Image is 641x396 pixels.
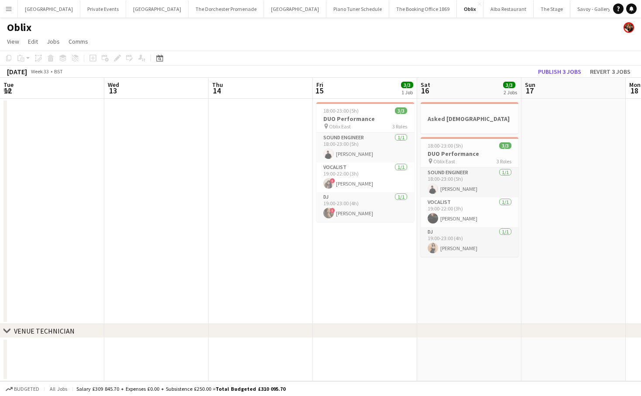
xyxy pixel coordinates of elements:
[421,168,518,197] app-card-role: Sound Engineer1/118:00-23:00 (5h)[PERSON_NAME]
[43,36,63,47] a: Jobs
[316,102,414,222] app-job-card: 18:00-23:00 (5h)3/3DUO Performance Oblix East3 RolesSound Engineer1/118:00-23:00 (5h)[PERSON_NAME...
[499,142,511,149] span: 3/3
[535,66,585,77] button: Publish 3 jobs
[24,36,41,47] a: Edit
[7,21,31,34] h1: Oblix
[7,38,19,45] span: View
[503,82,515,88] span: 3/3
[48,386,69,392] span: All jobs
[389,0,457,17] button: The Booking Office 1869
[14,386,39,392] span: Budgeted
[628,86,641,96] span: 18
[108,81,119,89] span: Wed
[330,208,335,213] span: !
[76,386,285,392] div: Salary £309 845.70 + Expenses £0.00 + Subsistence £250.00 =
[212,81,223,89] span: Thu
[29,68,51,75] span: Week 33
[47,38,60,45] span: Jobs
[421,102,518,134] app-job-card: Asked [DEMOGRAPHIC_DATA]
[315,86,323,96] span: 15
[525,81,535,89] span: Sun
[433,158,455,165] span: Oblix East
[316,192,414,222] app-card-role: DJ1/119:00-23:00 (4h)![PERSON_NAME]
[421,81,430,89] span: Sat
[3,36,23,47] a: View
[211,86,223,96] span: 14
[401,89,413,96] div: 1 Job
[421,197,518,227] app-card-role: Vocalist1/119:00-22:00 (3h)[PERSON_NAME]
[624,22,634,33] app-user-avatar: Rosie Skuse
[534,0,570,17] button: The Stage
[392,123,407,130] span: 3 Roles
[106,86,119,96] span: 13
[65,36,92,47] a: Comms
[570,0,618,17] button: Savoy - Gallery
[395,107,407,114] span: 3/3
[54,68,63,75] div: BST
[126,0,189,17] button: [GEOGRAPHIC_DATA]
[524,86,535,96] span: 17
[316,115,414,123] h3: DUO Performance
[4,384,41,394] button: Budgeted
[504,89,517,96] div: 2 Jobs
[326,0,389,17] button: Piano Tuner Schedule
[419,86,430,96] span: 16
[264,0,326,17] button: [GEOGRAPHIC_DATA]
[586,66,634,77] button: Revert 3 jobs
[329,123,351,130] span: Oblix East
[421,227,518,257] app-card-role: DJ1/119:00-23:00 (4h)[PERSON_NAME]
[421,150,518,158] h3: DUO Performance
[629,81,641,89] span: Mon
[421,137,518,257] app-job-card: 18:00-23:00 (5h)3/3DUO Performance Oblix East3 RolesSound Engineer1/118:00-23:00 (5h)[PERSON_NAME...
[497,158,511,165] span: 3 Roles
[69,38,88,45] span: Comms
[428,142,463,149] span: 18:00-23:00 (5h)
[401,82,413,88] span: 3/3
[457,0,483,17] button: Oblix
[7,67,27,76] div: [DATE]
[483,0,534,17] button: Alba Restaurant
[323,107,359,114] span: 18:00-23:00 (5h)
[316,133,414,162] app-card-role: Sound Engineer1/118:00-23:00 (5h)[PERSON_NAME]
[2,86,14,96] span: 12
[18,0,80,17] button: [GEOGRAPHIC_DATA]
[80,0,126,17] button: Private Events
[14,327,75,335] div: VENUE TECHNICIAN
[330,178,335,183] span: !
[421,115,518,123] h3: Asked [DEMOGRAPHIC_DATA]
[189,0,264,17] button: The Dorchester Promenade
[3,81,14,89] span: Tue
[316,81,323,89] span: Fri
[216,386,285,392] span: Total Budgeted £310 095.70
[28,38,38,45] span: Edit
[316,162,414,192] app-card-role: Vocalist1/119:00-22:00 (3h)![PERSON_NAME]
